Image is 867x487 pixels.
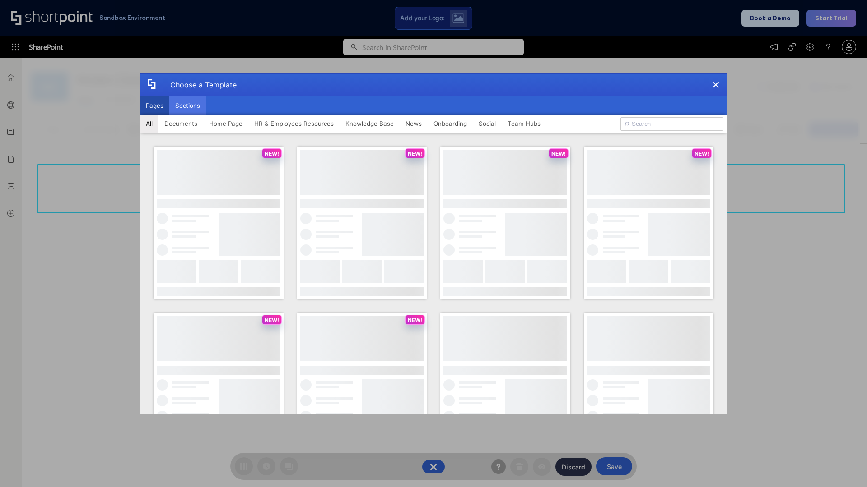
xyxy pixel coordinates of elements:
[695,150,709,157] p: NEW!
[140,96,169,115] button: Pages
[265,317,279,323] p: NEW!
[822,444,867,487] iframe: Chat Widget
[203,115,248,133] button: Home Page
[140,73,727,414] div: template selector
[140,115,158,133] button: All
[265,150,279,157] p: NEW!
[248,115,340,133] button: HR & Employees Resources
[551,150,566,157] p: NEW!
[340,115,400,133] button: Knowledge Base
[163,74,237,96] div: Choose a Template
[169,96,206,115] button: Sections
[620,117,723,131] input: Search
[502,115,546,133] button: Team Hubs
[400,115,428,133] button: News
[473,115,502,133] button: Social
[408,150,422,157] p: NEW!
[158,115,203,133] button: Documents
[408,317,422,323] p: NEW!
[428,115,473,133] button: Onboarding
